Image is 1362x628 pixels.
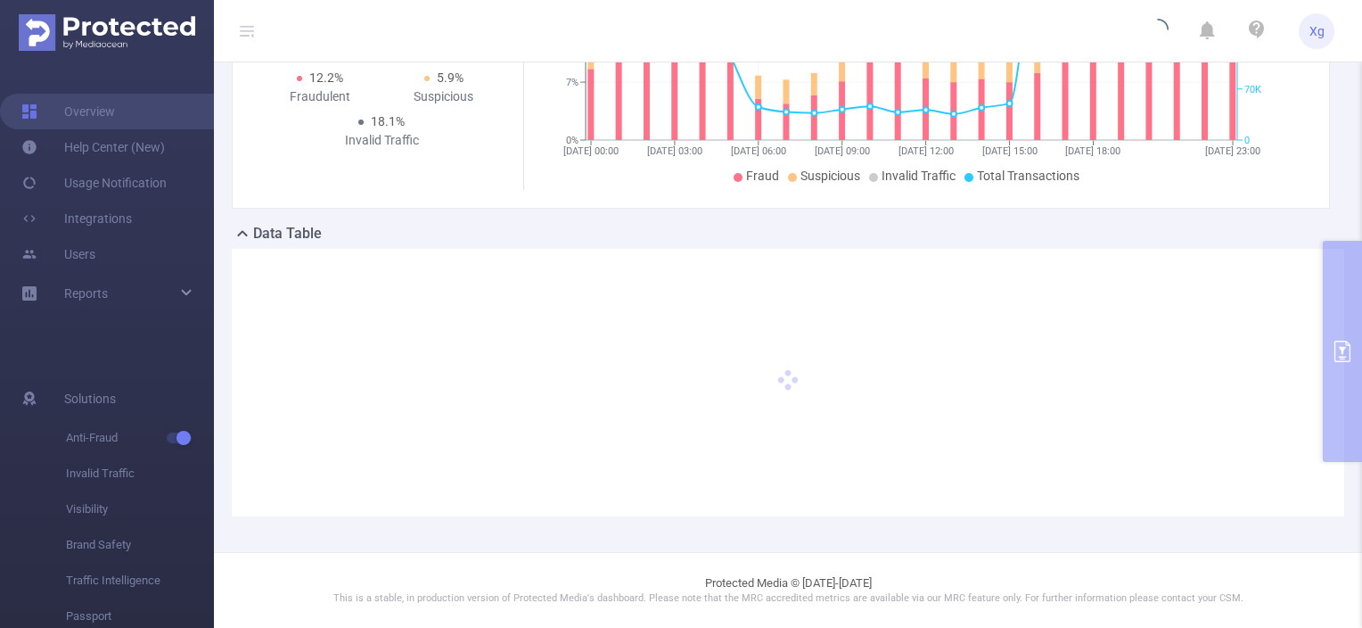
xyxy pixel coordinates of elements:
[746,169,779,183] span: Fraud
[253,223,322,244] h2: Data Table
[730,145,785,157] tspan: [DATE] 06:00
[64,381,116,417] span: Solutions
[382,87,505,106] div: Suspicious
[371,114,405,128] span: 18.1%
[800,169,860,183] span: Suspicious
[258,591,1317,607] p: This is a stable, in production version of Protected Media's dashboard. Please note that the MRC ...
[309,70,343,85] span: 12.2%
[814,145,869,157] tspan: [DATE] 09:00
[21,165,167,201] a: Usage Notification
[66,492,214,527] span: Visibility
[21,94,115,129] a: Overview
[64,276,108,311] a: Reports
[1309,13,1325,49] span: Xg
[214,552,1362,628] footer: Protected Media © [DATE]-[DATE]
[21,129,165,165] a: Help Center (New)
[437,70,464,85] span: 5.9%
[19,14,195,51] img: Protected Media
[977,169,1079,183] span: Total Transactions
[566,77,578,88] tspan: 7%
[882,169,956,183] span: Invalid Traffic
[66,527,214,563] span: Brand Safety
[563,145,619,157] tspan: [DATE] 00:00
[21,201,132,236] a: Integrations
[1065,145,1120,157] tspan: [DATE] 18:00
[66,563,214,599] span: Traffic Intelligence
[1244,84,1261,95] tspan: 70K
[64,286,108,301] span: Reports
[898,145,953,157] tspan: [DATE] 12:00
[981,145,1037,157] tspan: [DATE] 15:00
[320,131,444,150] div: Invalid Traffic
[66,456,214,492] span: Invalid Traffic
[1147,19,1169,44] i: icon: loading
[21,236,95,272] a: Users
[566,135,578,146] tspan: 0%
[66,420,214,456] span: Anti-Fraud
[646,145,702,157] tspan: [DATE] 03:00
[1205,145,1260,157] tspan: [DATE] 23:00
[258,87,382,106] div: Fraudulent
[1244,135,1250,146] tspan: 0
